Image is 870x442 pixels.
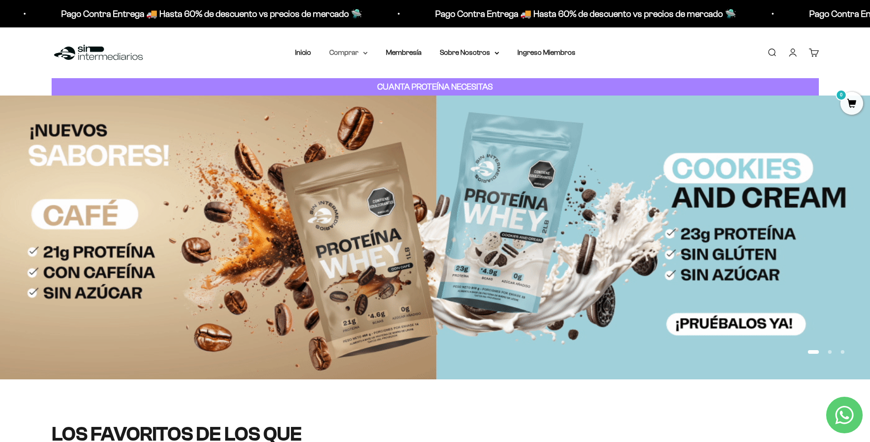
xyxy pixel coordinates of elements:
a: Membresía [386,48,422,56]
summary: Comprar [329,47,368,59]
a: 0 [840,99,863,109]
p: Pago Contra Entrega 🚚 Hasta 60% de descuento vs precios de mercado 🛸 [59,6,360,21]
strong: CUANTA PROTEÍNA NECESITAS [377,82,493,91]
p: Pago Contra Entrega 🚚 Hasta 60% de descuento vs precios de mercado 🛸 [433,6,734,21]
summary: Sobre Nosotros [440,47,499,59]
a: Ingreso Miembros [517,48,575,56]
mark: 0 [836,90,847,101]
a: Inicio [295,48,311,56]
